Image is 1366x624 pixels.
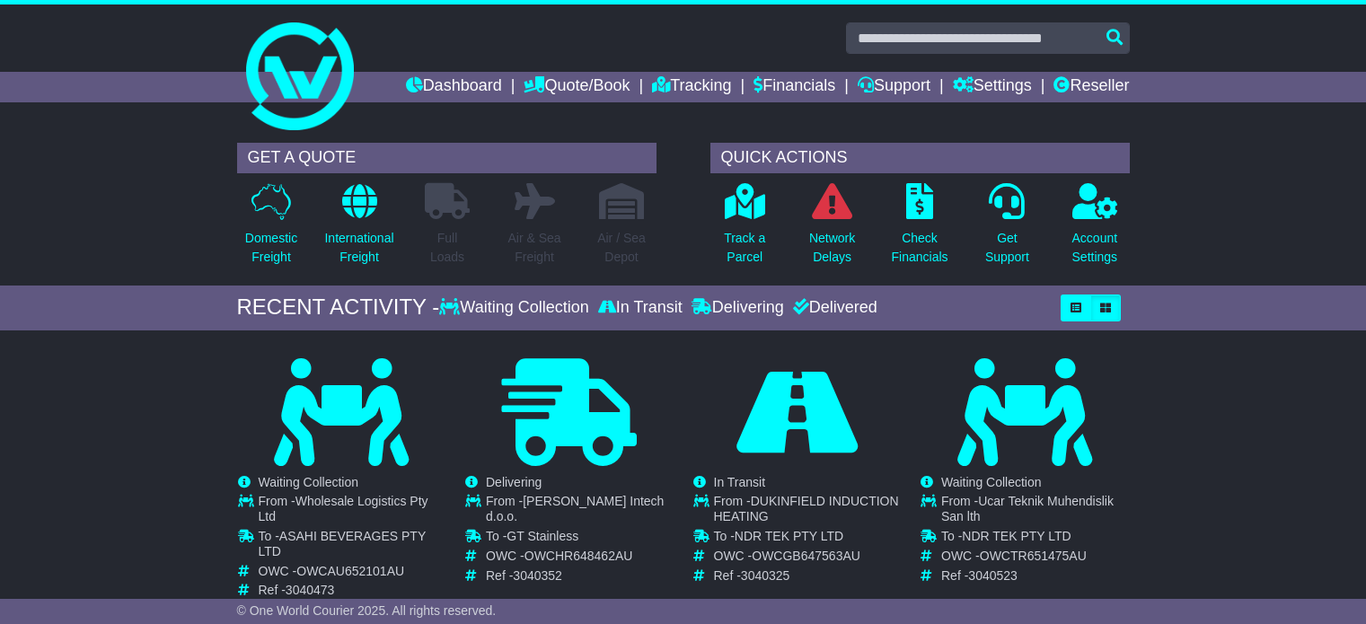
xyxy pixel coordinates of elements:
[323,182,394,277] a: InternationalFreight
[809,229,855,267] p: Network Delays
[941,494,1114,523] span: Ucar Teknik Muhendislik San lth
[286,583,335,597] span: 3040473
[507,229,560,267] p: Air & Sea Freight
[962,529,1071,543] span: NDR TEK PTY LTD
[714,529,902,549] td: To -
[892,229,948,267] p: Check Financials
[1053,72,1129,102] a: Reseller
[296,564,404,578] span: OWCAU652101AU
[324,229,393,267] p: International Freight
[723,182,766,277] a: Track aParcel
[597,229,646,267] p: Air / Sea Depot
[941,529,1129,549] td: To -
[714,494,899,523] span: DUKINFIELD INDUCTION HEATING
[714,549,902,568] td: OWC -
[714,494,902,529] td: From -
[406,72,502,102] a: Dashboard
[259,494,428,523] span: Wholesale Logistics Pty Ltd
[486,549,674,568] td: OWC -
[735,529,843,543] span: NDR TEK PTY LTD
[941,494,1129,529] td: From -
[941,568,1129,584] td: Ref -
[486,494,674,529] td: From -
[687,298,789,318] div: Delivering
[714,568,902,584] td: Ref -
[941,549,1129,568] td: OWC -
[259,494,446,529] td: From -
[808,182,856,277] a: NetworkDelays
[652,72,731,102] a: Tracking
[237,603,497,618] span: © One World Courier 2025. All rights reserved.
[259,529,446,564] td: To -
[259,529,426,558] span: ASAHI BEVERAGES PTY LTD
[714,475,766,489] span: In Transit
[754,72,835,102] a: Financials
[259,564,446,584] td: OWC -
[486,529,674,549] td: To -
[507,529,578,543] span: GT Stainless
[985,229,1029,267] p: Get Support
[244,182,298,277] a: DomesticFreight
[953,72,1032,102] a: Settings
[789,298,877,318] div: Delivered
[1072,229,1118,267] p: Account Settings
[741,568,790,583] span: 3040325
[752,549,860,563] span: OWCGB647563AU
[980,549,1087,563] span: OWCTR651475AU
[237,294,440,321] div: RECENT ACTIVITY -
[941,475,1042,489] span: Waiting Collection
[968,568,1018,583] span: 3040523
[259,583,446,598] td: Ref -
[425,229,470,267] p: Full Loads
[524,549,633,563] span: OWCHR648462AU
[513,568,562,583] span: 3040352
[524,72,630,102] a: Quote/Book
[245,229,297,267] p: Domestic Freight
[486,568,674,584] td: Ref -
[710,143,1130,173] div: QUICK ACTIONS
[724,229,765,267] p: Track a Parcel
[237,143,657,173] div: GET A QUOTE
[486,475,542,489] span: Delivering
[891,182,949,277] a: CheckFinancials
[858,72,930,102] a: Support
[259,475,359,489] span: Waiting Collection
[594,298,687,318] div: In Transit
[486,494,664,523] span: [PERSON_NAME] Intech d.o.o.
[1071,182,1119,277] a: AccountSettings
[439,298,593,318] div: Waiting Collection
[984,182,1030,277] a: GetSupport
